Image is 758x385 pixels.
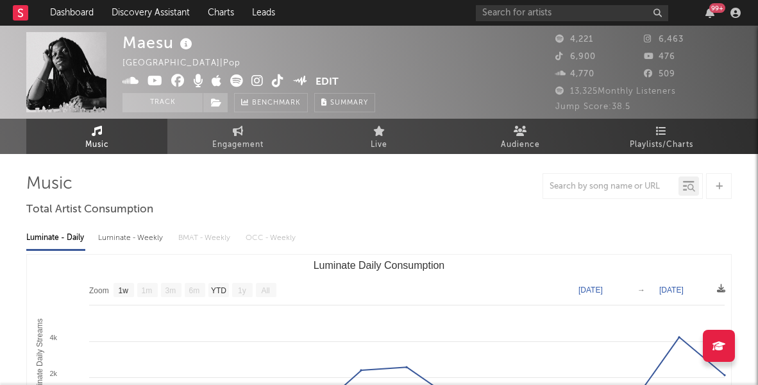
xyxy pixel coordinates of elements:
text: 1m [142,286,153,295]
span: Engagement [212,137,264,153]
span: 476 [644,53,675,61]
text: YTD [211,286,226,295]
a: Audience [450,119,591,154]
a: Benchmark [234,93,308,112]
button: 99+ [705,8,714,18]
text: → [637,286,645,295]
a: Music [26,119,167,154]
div: [GEOGRAPHIC_DATA] | Pop [122,56,255,71]
span: Jump Score: 38.5 [555,103,630,111]
div: 99 + [709,3,725,13]
div: Maesu [122,32,196,53]
a: Playlists/Charts [591,119,732,154]
span: 6,900 [555,53,596,61]
text: 1y [238,286,246,295]
text: 1w [119,286,129,295]
text: All [261,286,269,295]
text: 4k [49,334,57,341]
span: 509 [644,70,675,78]
input: Search by song name or URL [543,182,678,192]
div: Luminate - Daily [26,227,85,249]
div: Luminate - Weekly [98,227,165,249]
text: Zoom [89,286,109,295]
text: [DATE] [578,286,603,295]
text: 2k [49,370,57,377]
span: 13,325 Monthly Listeners [555,87,676,96]
a: Live [308,119,450,154]
text: 6m [189,286,200,295]
input: Search for artists [476,5,668,21]
span: Summary [330,99,368,107]
span: Total Artist Consumption [26,202,153,218]
text: 3m [165,286,176,295]
button: Summary [314,93,375,112]
text: Luminate Daily Consumption [314,260,445,271]
span: Music [85,137,109,153]
span: 4,770 [555,70,594,78]
button: Track [122,93,203,112]
text: [DATE] [659,286,684,295]
span: 4,221 [555,35,593,44]
span: Live [371,137,387,153]
span: Playlists/Charts [630,137,693,153]
span: Benchmark [252,96,301,111]
span: Audience [501,137,540,153]
a: Engagement [167,119,308,154]
button: Edit [316,74,339,90]
span: 6,463 [644,35,684,44]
